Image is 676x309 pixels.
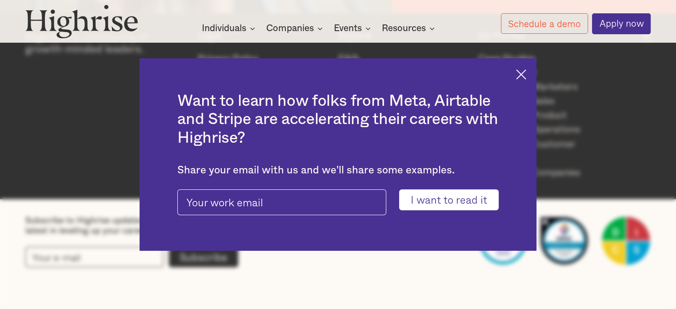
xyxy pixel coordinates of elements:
form: pop-up-modal-form [177,189,498,211]
img: Highrise logo [25,4,138,39]
input: I want to read it [399,189,499,211]
div: Events [334,23,373,34]
div: Companies [266,23,325,34]
div: Individuals [202,23,258,34]
div: Share your email with us and we'll share some examples. [177,164,498,177]
img: Cross icon [516,69,526,80]
h2: Want to learn how folks from Meta, Airtable and Stripe are accelerating their careers with Highrise? [177,92,498,147]
a: Apply now [592,13,651,34]
a: Schedule a demo [501,13,588,34]
div: Companies [266,23,314,34]
div: Resources [382,23,426,34]
div: Events [334,23,362,34]
input: Your work email [177,189,386,215]
div: Individuals [202,23,246,34]
div: Resources [382,23,437,34]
